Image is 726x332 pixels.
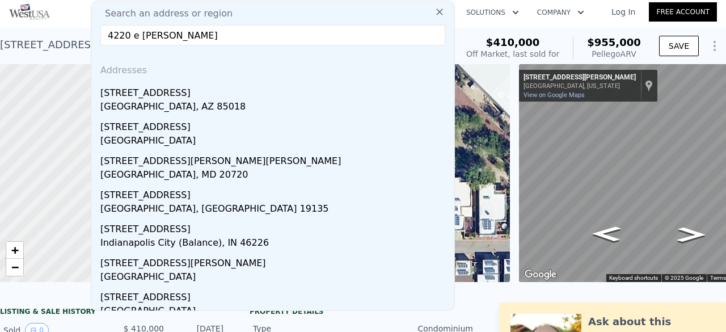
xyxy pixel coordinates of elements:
div: Pellego ARV [587,48,641,60]
div: [GEOGRAPHIC_DATA] [100,134,450,150]
div: [STREET_ADDRESS] [100,218,450,236]
div: [STREET_ADDRESS] [100,184,450,202]
div: [GEOGRAPHIC_DATA], [US_STATE] [524,82,636,90]
span: + [11,243,19,257]
span: Search an address or region [96,7,233,20]
button: Solutions [457,2,528,23]
a: Zoom in [6,242,23,259]
span: $955,000 [587,36,641,48]
input: Enter an address, city, region, neighborhood or zip code [100,25,445,45]
a: Open this area in Google Maps (opens a new window) [522,267,559,282]
div: [STREET_ADDRESS] [100,286,450,304]
path: Go North, S Ott Ave [665,224,718,246]
div: Addresses [96,54,450,82]
button: Keyboard shortcuts [609,274,658,282]
a: Show location on map [645,79,653,92]
a: Log In [598,6,649,18]
div: [GEOGRAPHIC_DATA] [100,304,450,320]
span: $410,000 [486,36,540,48]
div: Property details [250,307,476,316]
img: Pellego [9,4,50,20]
div: [STREET_ADDRESS][PERSON_NAME] [524,73,636,82]
div: Indianapolis City (Balance), IN 46226 [100,236,450,252]
div: [GEOGRAPHIC_DATA], AZ 85018 [100,100,450,116]
span: © 2025 Google [665,275,703,281]
button: Show Options [703,35,726,57]
img: Google [522,267,559,282]
button: SAVE [659,36,699,56]
div: [STREET_ADDRESS][PERSON_NAME] [100,252,450,270]
a: Terms [710,275,726,281]
div: [GEOGRAPHIC_DATA] [100,270,450,286]
path: Go South, S Ott Ave [580,223,633,245]
button: Company [528,2,593,23]
div: [GEOGRAPHIC_DATA], MD 20720 [100,168,450,184]
div: [GEOGRAPHIC_DATA], [GEOGRAPHIC_DATA] 19135 [100,202,450,218]
div: Off Market, last sold for [466,48,559,60]
span: − [11,260,19,274]
a: Zoom out [6,259,23,276]
div: [STREET_ADDRESS][PERSON_NAME][PERSON_NAME] [100,150,450,168]
div: [STREET_ADDRESS] [100,82,450,100]
div: [STREET_ADDRESS] [100,116,450,134]
a: View on Google Maps [524,91,585,99]
a: Free Account [649,2,717,22]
